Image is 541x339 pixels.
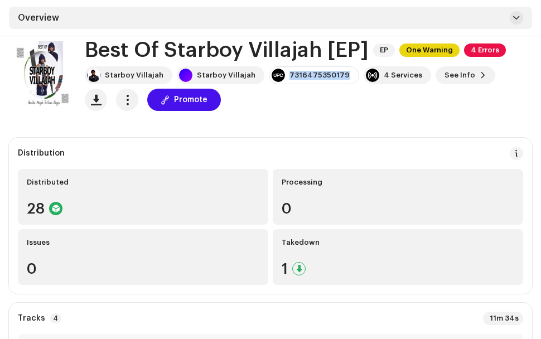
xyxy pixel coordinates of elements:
[147,89,221,111] button: Promote
[436,66,495,84] button: See Info
[50,313,61,323] p-badge: 4
[445,64,475,86] span: See Info
[282,178,514,187] div: Processing
[18,13,59,22] span: Overview
[87,69,100,82] img: 69b7c77e-564f-4ab1-86af-6e4277a0fbfd
[197,71,255,80] div: Starboy Villajah
[18,314,45,323] strong: Tracks
[373,43,395,57] span: EP
[384,71,422,80] div: 4 Services
[27,238,259,247] div: Issues
[9,41,76,108] img: 0b414563-e39c-4214-a7f2-2219521a0aa9
[105,71,163,80] div: Starboy Villajah
[18,149,65,158] div: Distribution
[399,43,460,57] span: One Warning
[27,178,259,187] div: Distributed
[174,89,207,111] span: Promote
[483,312,523,325] div: 11m 34s
[464,43,506,57] span: 4 Errors
[85,38,369,62] h1: Best Of Starboy Villajah [EP]
[282,238,514,247] div: Takedown
[289,71,350,80] div: 7316475350179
